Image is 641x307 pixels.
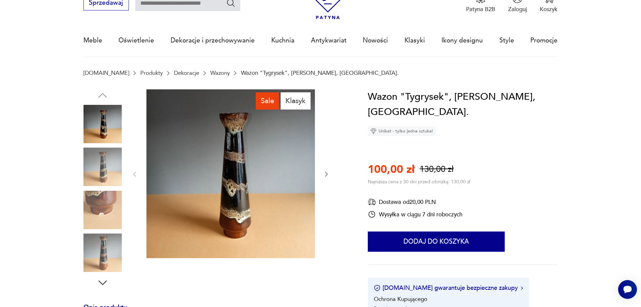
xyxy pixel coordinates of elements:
a: Wazony [210,70,230,76]
div: Wysyłka w ciągu 7 dni roboczych [368,210,462,218]
button: [DOMAIN_NAME] gwarantuje bezpieczne zakupy [374,284,523,292]
img: Zdjęcie produktu Wazon "Tygrysek", Adam Sadulski, Mirostowice. [83,191,122,229]
p: Najniższa cena z 30 dni przed obniżką: 130,00 zł [368,179,470,185]
a: Ikony designu [441,25,483,56]
p: Wazon "Tygrysek", [PERSON_NAME], [GEOGRAPHIC_DATA]. [241,70,399,76]
div: Unikat - tylko jedna sztuka! [368,126,436,136]
a: Klasyki [404,25,425,56]
a: Produkty [140,70,163,76]
a: Dekoracje i przechowywanie [171,25,255,56]
div: Dostawa od 20,00 PLN [368,198,462,206]
iframe: Smartsupp widget button [618,280,637,299]
p: 100,00 zł [368,162,415,177]
h1: Wazon "Tygrysek", [PERSON_NAME], [GEOGRAPHIC_DATA]. [368,89,558,120]
a: Antykwariat [311,25,347,56]
p: 130,00 zł [420,163,454,175]
a: Promocje [530,25,558,56]
img: Zdjęcie produktu Wazon "Tygrysek", Adam Sadulski, Mirostowice. [83,148,122,186]
img: Zdjęcie produktu Wazon "Tygrysek", Adam Sadulski, Mirostowice. [83,234,122,272]
img: Ikona certyfikatu [374,285,381,291]
a: [DOMAIN_NAME] [83,70,129,76]
p: Patyna B2B [466,5,495,13]
a: Oświetlenie [118,25,154,56]
div: Sale [256,92,279,109]
p: Zaloguj [508,5,527,13]
a: Nowości [363,25,388,56]
img: Ikona dostawy [368,198,376,206]
img: Ikona diamentu [370,128,377,134]
a: Kuchnia [271,25,294,56]
a: Dekoracje [174,70,199,76]
a: Sprzedawaj [83,1,129,6]
a: Style [499,25,514,56]
a: Meble [83,25,102,56]
div: Klasyk [281,92,311,109]
p: Koszyk [540,5,558,13]
li: Ochrona Kupującego [374,295,427,303]
img: Zdjęcie produktu Wazon "Tygrysek", Adam Sadulski, Mirostowice. [146,89,315,258]
img: Ikona strzałki w prawo [521,286,523,290]
img: Zdjęcie produktu Wazon "Tygrysek", Adam Sadulski, Mirostowice. [83,105,122,143]
button: Dodaj do koszyka [368,232,505,252]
